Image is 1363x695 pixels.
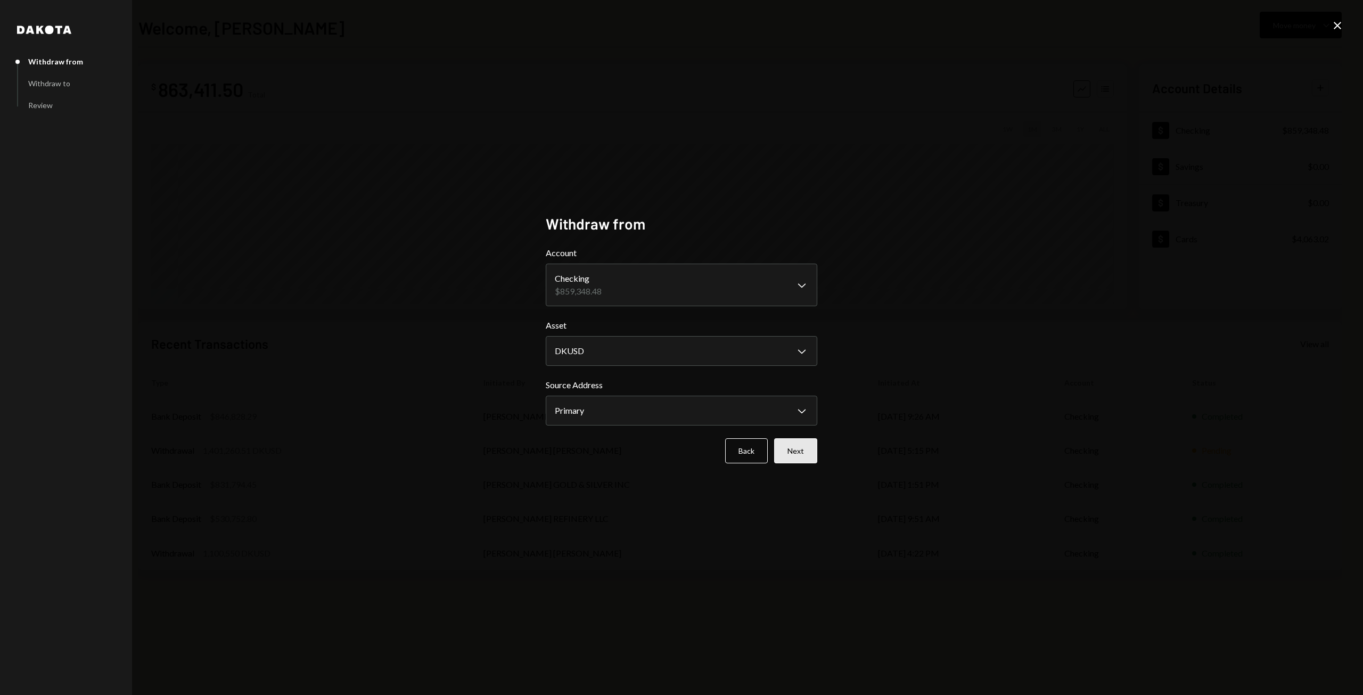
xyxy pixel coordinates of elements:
h2: Withdraw from [546,214,817,234]
button: Next [774,438,817,463]
label: Asset [546,319,817,332]
button: Source Address [546,396,817,426]
div: Withdraw from [28,57,83,66]
button: Account [546,264,817,306]
button: Back [725,438,768,463]
label: Source Address [546,379,817,391]
label: Account [546,247,817,259]
div: Review [28,101,53,110]
button: Asset [546,336,817,366]
div: Withdraw to [28,79,70,88]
